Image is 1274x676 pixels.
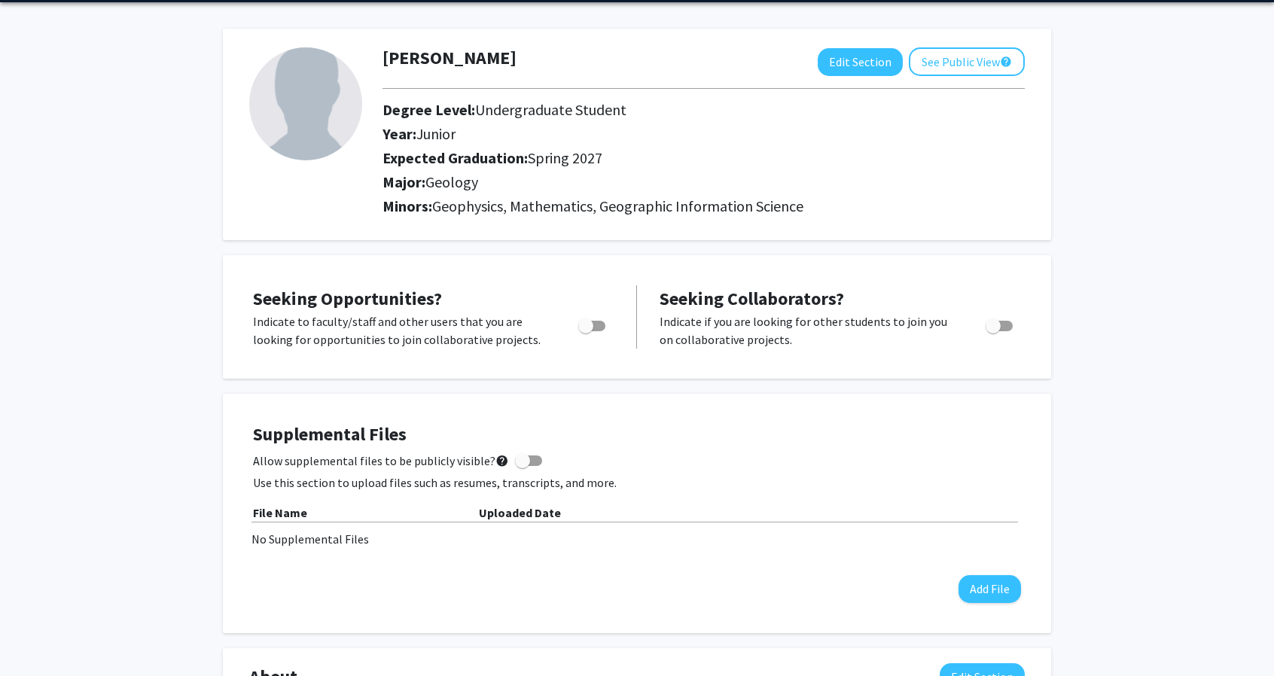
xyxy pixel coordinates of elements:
[383,101,965,119] h2: Degree Level:
[383,149,965,167] h2: Expected Graduation:
[253,452,509,470] span: Allow supplemental files to be publicly visible?
[253,474,1021,492] p: Use this section to upload files such as resumes, transcripts, and more.
[572,312,614,335] div: Toggle
[528,148,602,167] span: Spring 2027
[909,47,1025,76] button: See Public View
[475,100,626,119] span: Undergraduate Student
[495,452,509,470] mat-icon: help
[1000,53,1012,71] mat-icon: help
[660,312,957,349] p: Indicate if you are looking for other students to join you on collaborative projects.
[660,287,844,310] span: Seeking Collaborators?
[425,172,478,191] span: Geology
[251,530,1023,548] div: No Supplemental Files
[383,125,965,143] h2: Year:
[253,505,307,520] b: File Name
[253,287,442,310] span: Seeking Opportunities?
[432,196,803,215] span: Geophysics, Mathematics, Geographic Information Science
[383,173,1025,191] h2: Major:
[253,312,550,349] p: Indicate to faculty/staff and other users that you are looking for opportunities to join collabor...
[980,312,1021,335] div: Toggle
[383,197,1025,215] h2: Minors:
[253,424,1021,446] h4: Supplemental Files
[959,575,1021,603] button: Add File
[249,47,362,160] img: Profile Picture
[818,48,903,76] button: Edit Section
[11,608,64,665] iframe: Chat
[383,47,517,69] h1: [PERSON_NAME]
[479,505,561,520] b: Uploaded Date
[416,124,456,143] span: Junior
